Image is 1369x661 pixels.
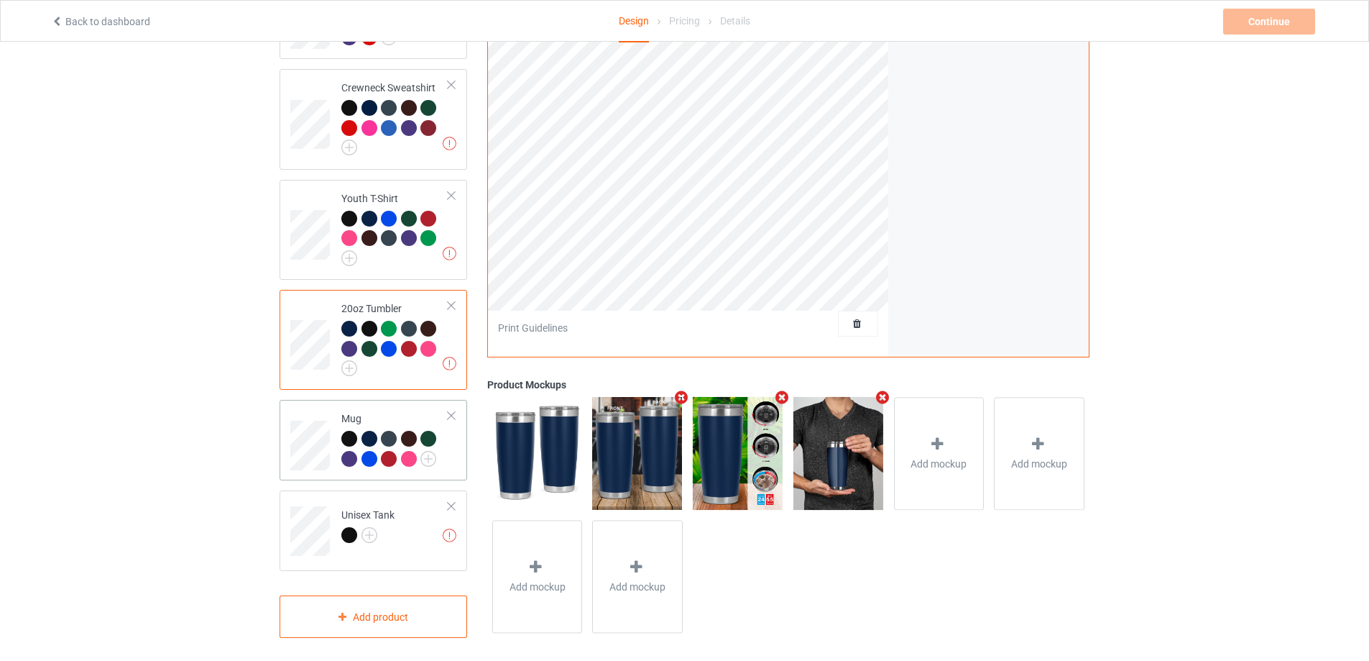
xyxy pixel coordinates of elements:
[420,451,436,467] img: svg+xml;base64,PD94bWwgdmVyc2lvbj0iMS4wIiBlbmNvZGluZz0iVVRGLTgiPz4KPHN2ZyB3aWR0aD0iMjJweCIgaGVpZ2...
[361,527,377,543] img: svg+xml;base64,PD94bWwgdmVyc2lvbj0iMS4wIiBlbmNvZGluZz0iVVRGLTgiPz4KPHN2ZyB3aWR0aD0iMjJweCIgaGVpZ2...
[280,180,467,280] div: Youth T-Shirt
[673,390,691,405] i: Remove mockup
[669,1,700,41] div: Pricing
[280,491,467,571] div: Unisex Tank
[341,140,357,155] img: svg+xml;base64,PD94bWwgdmVyc2lvbj0iMS4wIiBlbmNvZGluZz0iVVRGLTgiPz4KPHN2ZyB3aWR0aD0iMjJweCIgaGVpZ2...
[341,360,357,376] img: svg+xml;base64,PD94bWwgdmVyc2lvbj0iMS4wIiBlbmNvZGluZz0iVVRGLTgiPz4KPHN2ZyB3aWR0aD0iMjJweCIgaGVpZ2...
[510,580,566,594] span: Add mockup
[492,520,583,633] div: Add mockup
[693,397,783,509] img: regular.jpg
[1011,457,1067,471] span: Add mockup
[720,1,750,41] div: Details
[341,508,395,542] div: Unisex Tank
[592,520,683,633] div: Add mockup
[487,378,1089,392] div: Product Mockups
[443,137,456,150] img: exclamation icon
[280,596,467,638] div: Add product
[280,400,467,480] div: Mug
[592,397,682,509] img: regular.jpg
[341,301,448,371] div: 20oz Tumbler
[894,397,985,510] div: Add mockup
[873,390,891,405] i: Remove mockup
[341,81,448,150] div: Crewneck Sweatshirt
[443,357,456,370] img: exclamation icon
[492,397,582,509] img: regular.jpg
[51,16,150,27] a: Back to dashboard
[498,321,568,335] div: Print Guidelines
[280,69,467,169] div: Crewneck Sweatshirt
[341,411,448,465] div: Mug
[609,580,665,594] span: Add mockup
[341,250,357,266] img: svg+xml;base64,PD94bWwgdmVyc2lvbj0iMS4wIiBlbmNvZGluZz0iVVRGLTgiPz4KPHN2ZyB3aWR0aD0iMjJweCIgaGVpZ2...
[443,529,456,542] img: exclamation icon
[619,1,649,42] div: Design
[994,397,1084,510] div: Add mockup
[793,397,883,509] img: regular.jpg
[341,191,448,261] div: Youth T-Shirt
[911,457,967,471] span: Add mockup
[773,390,791,405] i: Remove mockup
[280,290,467,390] div: 20oz Tumbler
[443,247,456,260] img: exclamation icon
